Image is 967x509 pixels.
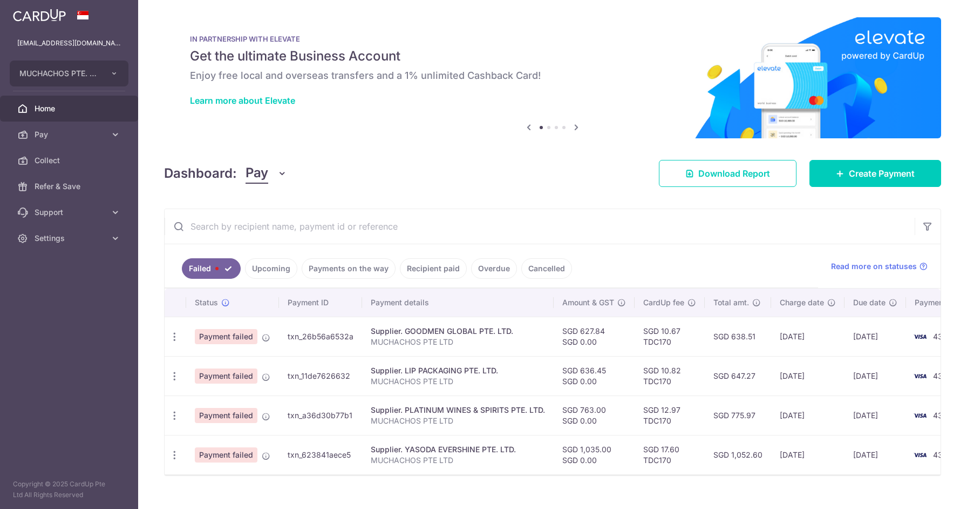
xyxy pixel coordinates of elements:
[771,396,845,435] td: [DATE]
[371,376,545,387] p: MUCHACHOS PTE LTD
[10,61,128,86] button: MUCHACHOS PTE. LTD.
[471,258,517,279] a: Overdue
[279,317,362,356] td: txn_26b56a6532a
[554,435,635,474] td: SGD 1,035.00 SGD 0.00
[371,416,545,426] p: MUCHACHOS PTE LTD
[195,408,257,423] span: Payment failed
[705,396,771,435] td: SGD 775.97
[809,160,941,187] a: Create Payment
[279,396,362,435] td: txn_a36d30b77b1
[279,435,362,474] td: txn_623841aece5
[933,450,952,459] span: 4369
[659,160,796,187] a: Download Report
[246,163,287,184] button: Pay
[705,356,771,396] td: SGD 647.27
[190,69,915,82] h6: Enjoy free local and overseas transfers and a 1% unlimited Cashback Card!
[705,435,771,474] td: SGD 1,052.60
[279,289,362,317] th: Payment ID
[849,167,915,180] span: Create Payment
[35,129,106,140] span: Pay
[698,167,770,180] span: Download Report
[909,409,931,422] img: Bank Card
[635,396,705,435] td: SGD 12.97 TDC170
[909,448,931,461] img: Bank Card
[643,297,684,308] span: CardUp fee
[831,261,928,272] a: Read more on statuses
[35,207,106,218] span: Support
[35,155,106,166] span: Collect
[13,9,66,22] img: CardUp
[182,258,241,279] a: Failed
[371,365,545,376] div: Supplier. LIP PACKAGING PTE. LTD.
[635,317,705,356] td: SGD 10.67 TDC170
[164,17,941,138] img: Renovation banner
[190,35,915,43] p: IN PARTNERSHIP WITH ELEVATE
[400,258,467,279] a: Recipient paid
[17,38,121,49] p: [EMAIL_ADDRESS][DOMAIN_NAME]
[190,48,915,65] h5: Get the ultimate Business Account
[195,369,257,384] span: Payment failed
[165,209,915,244] input: Search by recipient name, payment id or reference
[635,435,705,474] td: SGD 17.60 TDC170
[195,447,257,463] span: Payment failed
[845,435,906,474] td: [DATE]
[705,317,771,356] td: SGD 638.51
[195,297,218,308] span: Status
[909,370,931,383] img: Bank Card
[19,68,99,79] span: MUCHACHOS PTE. LTD.
[933,371,952,380] span: 4369
[279,356,362,396] td: txn_11de7626632
[246,163,268,184] span: Pay
[190,95,295,106] a: Learn more about Elevate
[780,297,824,308] span: Charge date
[245,258,297,279] a: Upcoming
[771,435,845,474] td: [DATE]
[933,411,952,420] span: 4369
[845,396,906,435] td: [DATE]
[371,455,545,466] p: MUCHACHOS PTE LTD
[562,297,614,308] span: Amount & GST
[771,317,845,356] td: [DATE]
[853,297,886,308] span: Due date
[371,444,545,455] div: Supplier. YASODA EVERSHINE PTE. LTD.
[371,405,545,416] div: Supplier. PLATINUM WINES & SPIRITS PTE. LTD.
[771,356,845,396] td: [DATE]
[933,332,952,341] span: 4369
[35,181,106,192] span: Refer & Save
[195,329,257,344] span: Payment failed
[371,337,545,347] p: MUCHACHOS PTE LTD
[371,326,545,337] div: Supplier. GOODMEN GLOBAL PTE. LTD.
[35,233,106,244] span: Settings
[554,317,635,356] td: SGD 627.84 SGD 0.00
[521,258,572,279] a: Cancelled
[909,330,931,343] img: Bank Card
[831,261,917,272] span: Read more on statuses
[554,356,635,396] td: SGD 636.45 SGD 0.00
[635,356,705,396] td: SGD 10.82 TDC170
[302,258,396,279] a: Payments on the way
[845,356,906,396] td: [DATE]
[713,297,749,308] span: Total amt.
[554,396,635,435] td: SGD 763.00 SGD 0.00
[35,103,106,114] span: Home
[362,289,554,317] th: Payment details
[164,164,237,183] h4: Dashboard:
[845,317,906,356] td: [DATE]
